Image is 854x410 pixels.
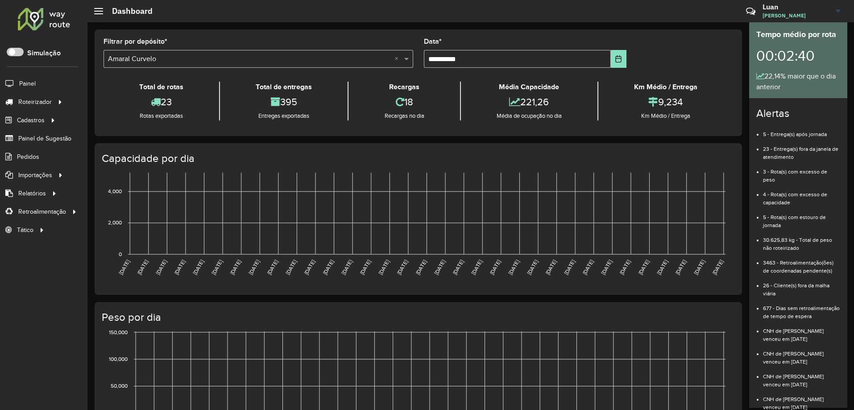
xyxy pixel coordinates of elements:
text: [DATE] [377,259,390,276]
div: Km Médio / Entrega [601,82,731,92]
div: Rotas exportadas [106,112,217,120]
text: [DATE] [136,259,149,276]
text: [DATE] [563,259,576,276]
div: Km Médio / Entrega [601,112,731,120]
div: 9,234 [601,92,731,112]
li: 5 - Rota(s) com estouro de jornada [763,207,840,229]
label: Simulação [27,48,61,58]
text: [DATE] [340,259,353,276]
text: [DATE] [637,259,650,276]
text: [DATE] [303,259,316,276]
text: 100,000 [109,356,128,362]
span: [PERSON_NAME] [763,12,829,20]
text: [DATE] [618,259,631,276]
span: Painel de Sugestão [18,134,71,143]
span: Importações [18,170,52,180]
text: 2,000 [108,220,122,226]
h4: Alertas [756,107,840,120]
li: 26 - Cliente(s) fora da malha viária [763,275,840,298]
text: [DATE] [507,259,520,276]
text: 150,000 [109,329,128,335]
label: Filtrar por depósito [104,36,167,47]
div: Média Capacidade [463,82,595,92]
li: 677 - Dias sem retroalimentação de tempo de espera [763,298,840,320]
button: Choose Date [611,50,626,68]
span: Tático [17,225,33,235]
span: Retroalimentação [18,207,66,216]
span: Pedidos [17,152,39,162]
span: Clear all [394,54,402,64]
text: 0 [119,251,122,257]
span: Roteirizador [18,97,52,107]
text: [DATE] [322,259,335,276]
text: [DATE] [711,259,724,276]
text: 50,000 [111,383,128,389]
text: [DATE] [489,259,502,276]
text: [DATE] [192,259,205,276]
h4: Peso por dia [102,311,733,324]
li: CNH de [PERSON_NAME] venceu em [DATE] [763,343,840,366]
span: Relatórios [18,189,46,198]
text: [DATE] [229,259,242,276]
li: 4 - Rota(s) com excesso de capacidade [763,184,840,207]
div: 22,14% maior que o dia anterior [756,71,840,92]
li: 3463 - Retroalimentação(ões) de coordenadas pendente(s) [763,252,840,275]
text: [DATE] [452,259,464,276]
text: [DATE] [285,259,298,276]
text: [DATE] [118,259,131,276]
div: Total de rotas [106,82,217,92]
li: 5 - Entrega(s) após jornada [763,124,840,138]
li: 23 - Entrega(s) fora da janela de atendimento [763,138,840,161]
text: [DATE] [600,259,613,276]
text: [DATE] [155,259,168,276]
h3: Luan [763,3,829,11]
div: Total de entregas [222,82,345,92]
div: 221,26 [463,92,595,112]
text: [DATE] [396,259,409,276]
div: Tempo médio por rota [756,29,840,41]
span: Painel [19,79,36,88]
text: [DATE] [359,259,372,276]
text: [DATE] [581,259,594,276]
div: Entregas exportadas [222,112,345,120]
text: [DATE] [544,259,557,276]
label: Data [424,36,442,47]
text: [DATE] [693,259,706,276]
li: 3 - Rota(s) com excesso de peso [763,161,840,184]
text: 4,000 [108,188,122,194]
li: 30.625,83 kg - Total de peso não roteirizado [763,229,840,252]
text: [DATE] [211,259,224,276]
text: [DATE] [173,259,186,276]
div: Média de ocupação no dia [463,112,595,120]
div: 00:02:40 [756,41,840,71]
text: [DATE] [266,259,279,276]
text: [DATE] [656,259,669,276]
div: 18 [351,92,457,112]
a: Contato Rápido [741,2,760,21]
div: Recargas [351,82,457,92]
div: 395 [222,92,345,112]
span: Cadastros [17,116,45,125]
text: [DATE] [470,259,483,276]
text: [DATE] [526,259,539,276]
h2: Dashboard [103,6,153,16]
text: [DATE] [674,259,687,276]
li: CNH de [PERSON_NAME] venceu em [DATE] [763,366,840,389]
text: [DATE] [433,259,446,276]
li: CNH de [PERSON_NAME] venceu em [DATE] [763,320,840,343]
div: Recargas no dia [351,112,457,120]
div: 23 [106,92,217,112]
text: [DATE] [248,259,261,276]
h4: Capacidade por dia [102,152,733,165]
text: [DATE] [415,259,427,276]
